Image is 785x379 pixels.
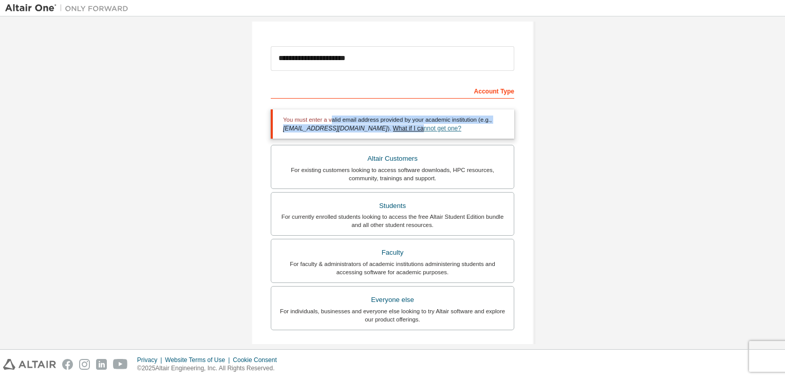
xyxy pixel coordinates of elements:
div: For existing customers looking to access software downloads, HPC resources, community, trainings ... [277,166,508,182]
img: linkedin.svg [96,359,107,370]
div: For currently enrolled students looking to access the free Altair Student Edition bundle and all ... [277,213,508,229]
div: For individuals, businesses and everyone else looking to try Altair software and explore our prod... [277,307,508,324]
img: instagram.svg [79,359,90,370]
div: Website Terms of Use [165,356,233,364]
a: What if I cannot get one? [393,125,461,132]
div: Faculty [277,245,508,260]
img: youtube.svg [113,359,128,370]
img: altair_logo.svg [3,359,56,370]
div: You must enter a valid email address provided by your academic institution (e.g., ). [271,109,514,139]
span: [EMAIL_ADDRESS][DOMAIN_NAME] [283,125,387,132]
div: Privacy [137,356,165,364]
div: Everyone else [277,293,508,307]
p: © 2025 Altair Engineering, Inc. All Rights Reserved. [137,364,283,373]
div: Students [277,199,508,213]
div: Altair Customers [277,151,508,166]
div: Account Type [271,82,514,99]
img: Altair One [5,3,134,13]
div: Cookie Consent [233,356,283,364]
img: facebook.svg [62,359,73,370]
div: For faculty & administrators of academic institutions administering students and accessing softwa... [277,260,508,276]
